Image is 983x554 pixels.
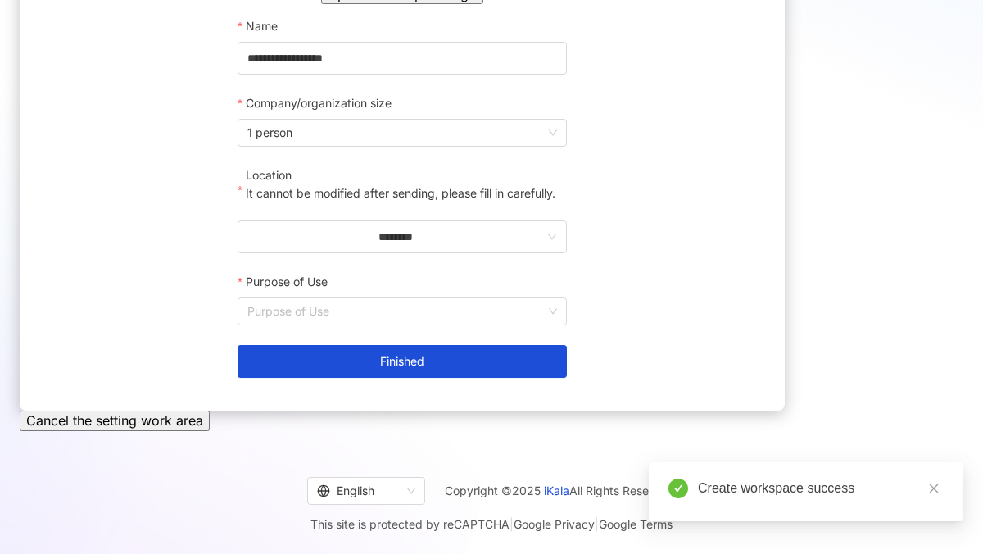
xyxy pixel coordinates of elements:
[317,478,401,504] div: English
[246,184,555,202] p: It cannot be modified after sending, please fill in carefully.
[547,232,557,242] span: down
[544,484,569,497] a: iKala
[928,483,940,494] span: close
[238,273,338,291] label: Purpose of Use
[668,479,688,498] span: check-circle
[698,479,944,498] div: Create workspace success
[247,120,556,146] span: 1 person
[445,481,677,501] span: Copyright © 2025 All Rights Reserved.
[599,517,673,531] a: Google Terms
[20,411,210,430] button: Cancel the setting work area
[310,515,673,534] span: This site is protected by reCAPTCHA
[510,517,514,531] span: |
[595,517,599,531] span: |
[380,355,424,368] span: Finished
[238,94,402,112] label: Company/organization size
[238,17,288,35] label: Name
[514,517,595,531] a: Google Privacy
[238,42,566,75] input: Name
[238,345,566,378] button: Finished
[246,166,555,184] div: Location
